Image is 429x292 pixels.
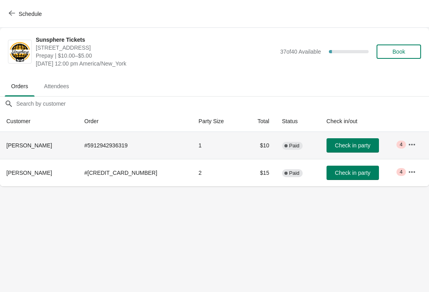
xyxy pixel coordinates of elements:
[78,159,192,186] td: # [CREDIT_CARD_NUMBER]
[192,159,243,186] td: 2
[392,48,405,55] span: Book
[78,132,192,159] td: # 5912942936319
[5,79,35,93] span: Orders
[38,79,75,93] span: Attendees
[19,11,42,17] span: Schedule
[36,36,276,44] span: Sunsphere Tickets
[400,169,402,175] span: 4
[192,111,243,132] th: Party Size
[6,142,52,149] span: [PERSON_NAME]
[327,166,379,180] button: Check in party
[400,141,402,148] span: 4
[377,44,421,59] button: Book
[16,97,429,111] input: Search by customer
[4,7,48,21] button: Schedule
[6,170,52,176] span: [PERSON_NAME]
[243,132,276,159] td: $10
[36,44,276,52] span: [STREET_ADDRESS]
[320,111,402,132] th: Check in/out
[78,111,192,132] th: Order
[36,52,276,60] span: Prepay | $10.00–$5.00
[192,132,243,159] td: 1
[243,159,276,186] td: $15
[276,111,320,132] th: Status
[289,170,300,176] span: Paid
[289,143,300,149] span: Paid
[243,111,276,132] th: Total
[36,60,276,68] span: [DATE] 12:00 pm America/New_York
[335,170,370,176] span: Check in party
[280,48,321,55] span: 37 of 40 Available
[8,41,31,63] img: Sunsphere Tickets
[327,138,379,153] button: Check in party
[335,142,370,149] span: Check in party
